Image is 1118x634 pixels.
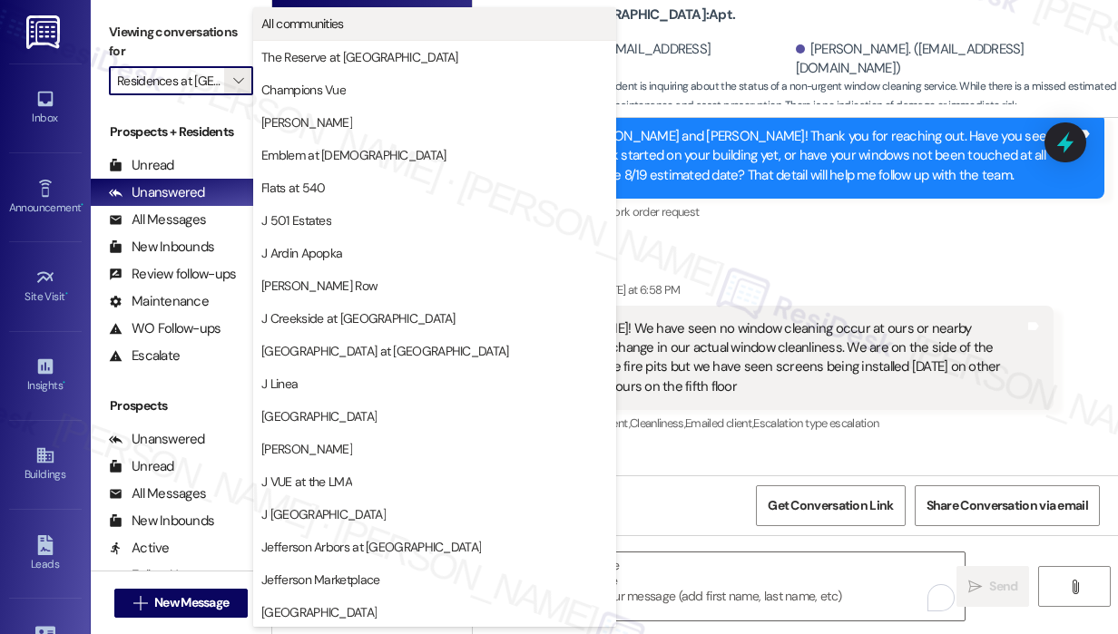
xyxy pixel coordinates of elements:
div: Active [109,539,170,558]
div: All Messages [109,210,206,229]
span: Jefferson Marketplace [261,571,379,589]
div: [PERSON_NAME]. ([EMAIL_ADDRESS][DOMAIN_NAME]) [482,40,791,79]
span: [GEOGRAPHIC_DATA] [261,603,377,621]
div: Tagged as: [500,410,1054,436]
div: All Messages [109,484,206,503]
div: Follow Ups [109,566,192,585]
span: Champions Vue [261,81,346,99]
i:  [133,596,147,610]
img: ResiDesk Logo [26,15,64,49]
div: [PERSON_NAME] [500,280,1054,306]
div: New Inbounds [109,238,214,257]
span: [PERSON_NAME] Row [261,277,378,295]
label: Viewing conversations for [109,18,253,66]
button: Send [956,566,1029,607]
span: [PERSON_NAME] [261,440,352,458]
span: Escalation type escalation [753,415,878,431]
div: WO Follow-ups [109,319,221,338]
a: Inbox [9,83,82,132]
div: New Inbounds [109,512,214,531]
div: [PERSON_NAME]. ([EMAIL_ADDRESS][DOMAIN_NAME]) [796,40,1105,79]
div: Unanswered [109,183,205,202]
i:  [1068,580,1082,594]
span: Get Conversation Link [768,496,893,515]
span: Send [989,577,1017,596]
div: Prospects [91,396,271,415]
b: Residences at [GEOGRAPHIC_DATA]: Apt. [STREET_ADDRESS] [482,5,845,44]
a: Buildings [9,440,82,489]
div: Hi [PERSON_NAME] and [PERSON_NAME]! Thank you for reaching out. Have you seen any work started on... [566,127,1075,185]
span: [PERSON_NAME] [261,113,352,132]
div: Review follow-ups [109,265,236,284]
span: Work order request [603,204,699,219]
span: Emailed client , [685,415,753,431]
span: All communities [261,15,344,33]
span: Cleanliness , [630,415,685,431]
div: Unanswered [109,430,205,449]
a: Leads [9,530,82,579]
div: Prospects + Residents [91,122,271,141]
span: • [81,199,83,211]
span: Jefferson Arbors at [GEOGRAPHIC_DATA] [261,538,481,556]
span: • [65,288,68,300]
div: Maintenance [109,292,209,311]
div: Escalate [109,346,180,366]
textarea: To enrich screen reader interactions, please activate Accessibility in Grammarly extension settings [483,552,965,620]
div: Unread [109,156,174,175]
a: Insights • [9,351,82,400]
input: All communities [117,66,224,95]
span: Emblem at [DEMOGRAPHIC_DATA] [261,146,446,164]
span: J [GEOGRAPHIC_DATA] [261,505,386,523]
span: [GEOGRAPHIC_DATA] [261,407,377,425]
span: J Creekside at [GEOGRAPHIC_DATA] [261,309,456,327]
span: Share Conversation via email [927,496,1088,515]
span: J Linea [261,375,298,393]
span: Flats at 540 [261,179,326,197]
button: New Message [114,589,249,618]
span: New Message [154,593,229,612]
a: Site Visit • [9,262,82,311]
button: Share Conversation via email [915,485,1100,526]
span: : The resident is inquiring about the status of a non-urgent window cleaning service. While there... [482,77,1118,116]
i:  [968,580,982,594]
div: Tagged as: [551,199,1104,225]
div: Unread [109,457,174,476]
span: J 501 Estates [261,211,331,229]
button: Get Conversation Link [756,485,905,526]
div: [DATE] at 6:58 PM [591,280,681,299]
div: Hi [PERSON_NAME]! We have seen no window cleaning occur at ours or nearby apartments or a change ... [515,319,1025,397]
span: • [63,376,65,389]
span: [GEOGRAPHIC_DATA] at [GEOGRAPHIC_DATA] [261,342,508,360]
span: The Reserve at [GEOGRAPHIC_DATA] [261,48,458,66]
i:  [233,73,243,88]
span: J VUE at the LMA [261,473,352,491]
span: J Ardin Apopka [261,244,342,262]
